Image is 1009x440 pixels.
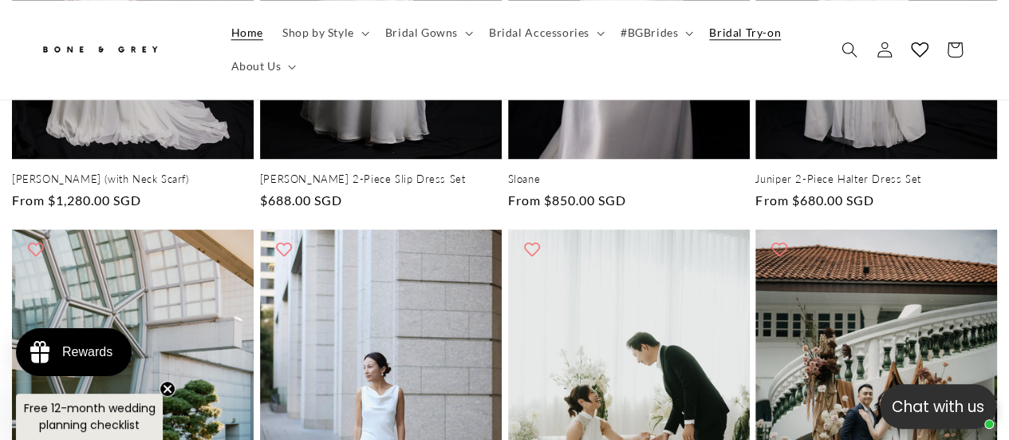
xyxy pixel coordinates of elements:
a: Home [222,16,273,50]
button: Close teaser [160,381,175,397]
span: Bridal Accessories [489,26,589,40]
span: Bridal Try-on [709,26,781,40]
summary: Search [832,32,867,67]
a: Sloane [508,172,750,186]
span: Free 12-month wedding planning checklist [24,400,156,433]
span: About Us [231,59,282,73]
summary: About Us [222,50,303,83]
img: Bone and Grey Bridal [40,37,160,63]
a: Juniper 2-Piece Halter Dress Set [755,172,997,186]
div: Rewards [62,345,112,359]
summary: Bridal Gowns [376,16,479,50]
span: Bridal Gowns [385,26,458,40]
div: Free 12-month wedding planning checklistClose teaser [16,394,163,440]
a: Bone and Grey Bridal [34,30,206,69]
span: Shop by Style [282,26,354,40]
summary: Shop by Style [273,16,376,50]
button: Add to wishlist [516,233,548,265]
button: Add to wishlist [20,233,52,265]
button: Open chatbox [880,384,996,429]
span: #BGBrides [621,26,678,40]
button: Add to wishlist [763,233,795,265]
span: Home [231,26,263,40]
a: Bridal Try-on [700,16,790,50]
button: Add to wishlist [268,233,300,265]
summary: #BGBrides [611,16,700,50]
a: [PERSON_NAME] 2-Piece Slip Dress Set [260,172,502,186]
p: Chat with us [880,395,996,418]
a: [PERSON_NAME] (with Neck Scarf) [12,172,254,186]
summary: Bridal Accessories [479,16,611,50]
